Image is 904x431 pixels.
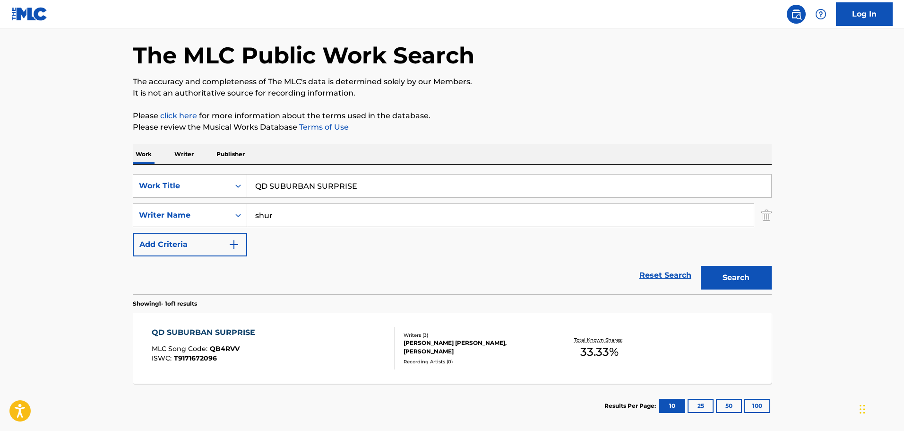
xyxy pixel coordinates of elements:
div: Writers ( 3 ) [404,332,546,339]
a: click here [160,111,197,120]
div: Recording Artists ( 0 ) [404,358,546,365]
a: Public Search [787,5,806,24]
a: Log In [836,2,893,26]
a: Terms of Use [297,123,349,132]
span: 33.33 % [580,343,619,361]
img: MLC Logo [11,7,48,21]
button: Add Criteria [133,233,247,256]
div: Writer Name [139,210,224,221]
p: Work [133,144,155,164]
div: [PERSON_NAME] [PERSON_NAME], [PERSON_NAME] [404,339,546,356]
span: MLC Song Code : [152,344,210,353]
button: 100 [744,399,770,413]
button: 50 [716,399,742,413]
img: Delete Criterion [761,203,772,227]
a: Reset Search [635,265,696,286]
p: Please review the Musical Works Database [133,122,772,133]
div: QD SUBURBAN SURPRISE [152,327,260,338]
span: ISWC : [152,354,174,362]
button: 25 [688,399,714,413]
img: help [815,9,827,20]
button: 10 [659,399,685,413]
p: Please for more information about the terms used in the database. [133,110,772,122]
div: Work Title [139,180,224,192]
p: Total Known Shares: [574,336,625,343]
div: Help [811,5,830,24]
button: Search [701,266,772,290]
p: The accuracy and completeness of The MLC's data is determined solely by our Members. [133,76,772,88]
iframe: Chat Widget [857,386,904,431]
p: Publisher [214,144,248,164]
p: Showing 1 - 1 of 1 results [133,299,197,308]
p: Results Per Page: [604,402,658,410]
p: It is not an authoritative source for recording information. [133,88,772,99]
h1: The MLC Public Work Search [133,41,474,70]
form: Search Form [133,174,772,294]
img: search [791,9,802,20]
img: 9d2ae6d4665cec9f34b9.svg [228,239,240,250]
a: QD SUBURBAN SURPRISEMLC Song Code:QB4RVVISWC:T9171672096Writers (3)[PERSON_NAME] [PERSON_NAME], [... [133,313,772,384]
div: Drag [860,395,865,423]
span: QB4RVV [210,344,240,353]
span: T9171672096 [174,354,217,362]
p: Writer [172,144,197,164]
